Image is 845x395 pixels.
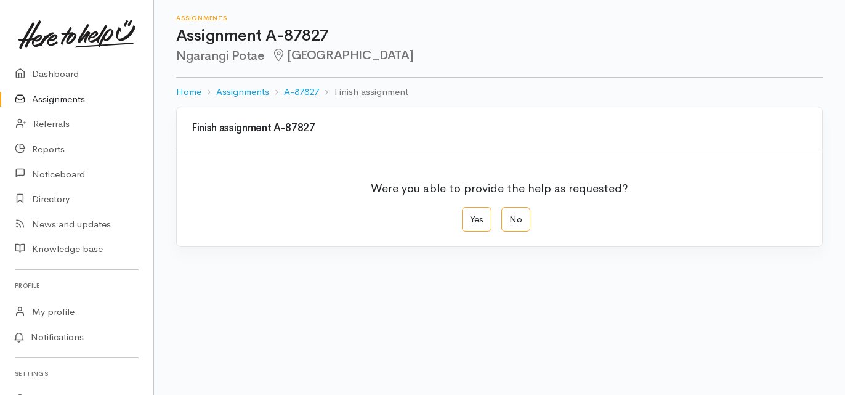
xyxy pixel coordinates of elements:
a: Assignments [216,85,269,99]
h3: Finish assignment A-87827 [192,123,807,134]
h6: Assignments [176,15,823,22]
label: Yes [462,207,491,232]
h6: Settings [15,365,139,382]
label: No [501,207,530,232]
a: Home [176,85,201,99]
h1: Assignment A-87827 [176,27,823,45]
span: [GEOGRAPHIC_DATA] [271,47,413,63]
p: Were you able to provide the help as requested? [371,173,628,197]
h6: Profile [15,277,139,294]
h2: Ngarangi Potae [176,49,823,63]
li: Finish assignment [319,85,408,99]
nav: breadcrumb [176,78,823,107]
a: A-87827 [284,85,319,99]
